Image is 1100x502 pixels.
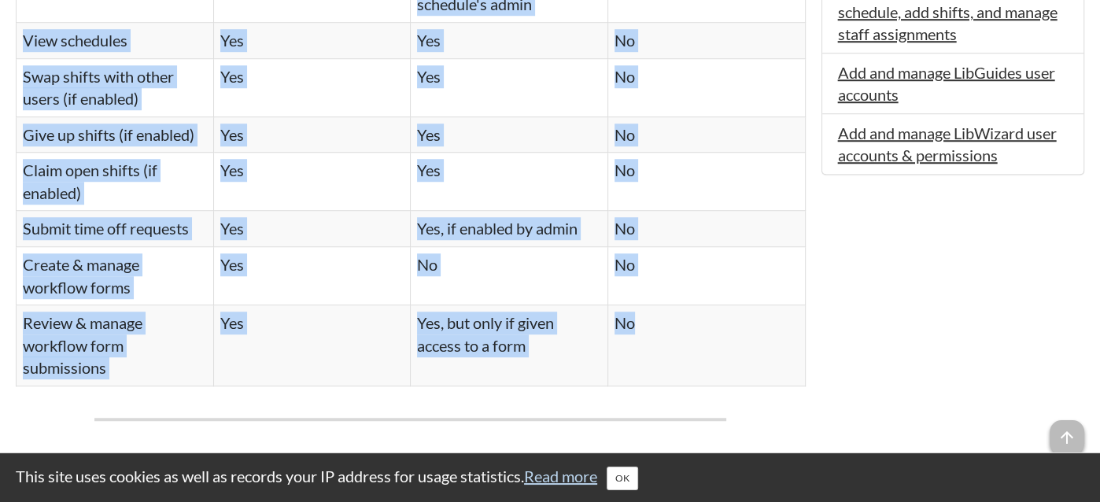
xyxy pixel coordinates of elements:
a: arrow_upward [1050,422,1084,441]
a: Read more [524,467,597,485]
td: Yes [213,211,411,247]
td: Submit time off requests [17,211,214,247]
td: No [607,23,805,59]
td: Yes [411,116,608,153]
td: Yes [411,58,608,116]
td: Swap shifts with other users (if enabled) [17,58,214,116]
td: Yes, if enabled by admin [411,211,608,247]
td: Yes [213,58,411,116]
td: Create & manage workflow forms [17,246,214,305]
a: Add and manage LibGuides user accounts [838,63,1055,104]
button: Close [607,467,638,490]
td: Claim open shifts (if enabled) [17,153,214,211]
td: Yes, but only if given access to a form [411,305,608,386]
td: Yes [213,153,411,211]
td: Yes [411,23,608,59]
td: Yes [213,246,411,305]
td: Yes [213,116,411,153]
td: No [607,246,805,305]
td: Yes [213,305,411,386]
td: Yes [213,23,411,59]
td: No [607,153,805,211]
a: Add and manage LibWizard user accounts & permissions [838,124,1057,164]
td: No [607,211,805,247]
td: Give up shifts (if enabled) [17,116,214,153]
td: No [607,305,805,386]
td: View schedules [17,23,214,59]
td: No [411,246,608,305]
td: No [607,58,805,116]
td: No [607,116,805,153]
td: Yes [411,153,608,211]
td: Review & manage workflow form submissions [17,305,214,386]
span: arrow_upward [1050,420,1084,455]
